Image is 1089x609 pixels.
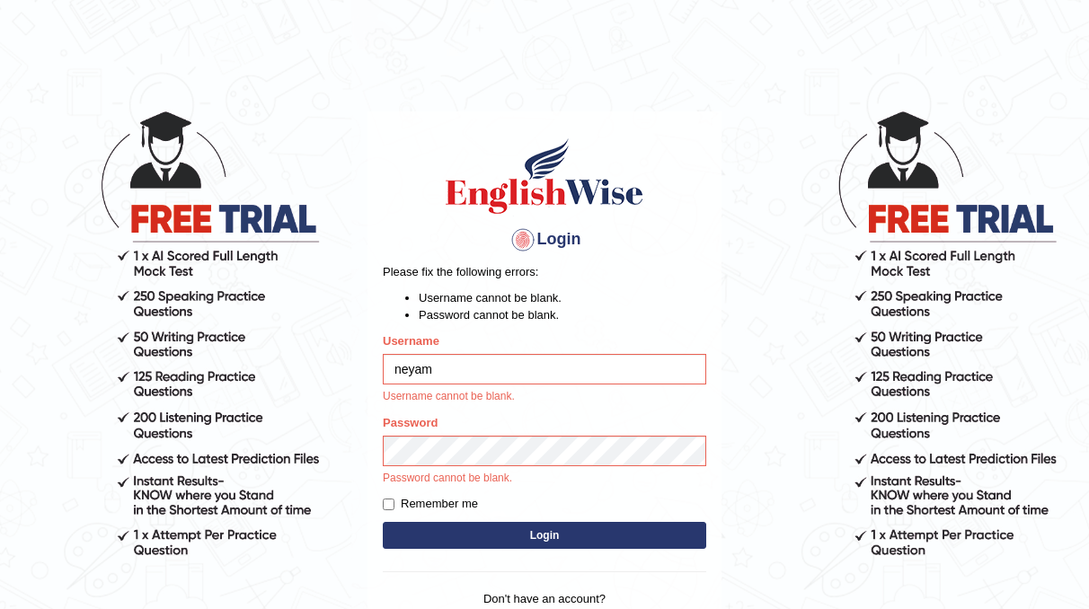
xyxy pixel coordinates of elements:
input: Remember me [383,499,394,510]
img: Logo of English Wise sign in for intelligent practice with AI [442,136,647,216]
li: Username cannot be blank. [419,289,706,306]
label: Username [383,332,439,349]
p: Password cannot be blank. [383,471,706,487]
button: Login [383,522,706,549]
h4: Login [383,225,706,254]
li: Password cannot be blank. [419,306,706,323]
label: Password [383,414,438,431]
p: Please fix the following errors: [383,263,706,280]
label: Remember me [383,495,478,513]
p: Username cannot be blank. [383,389,706,405]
